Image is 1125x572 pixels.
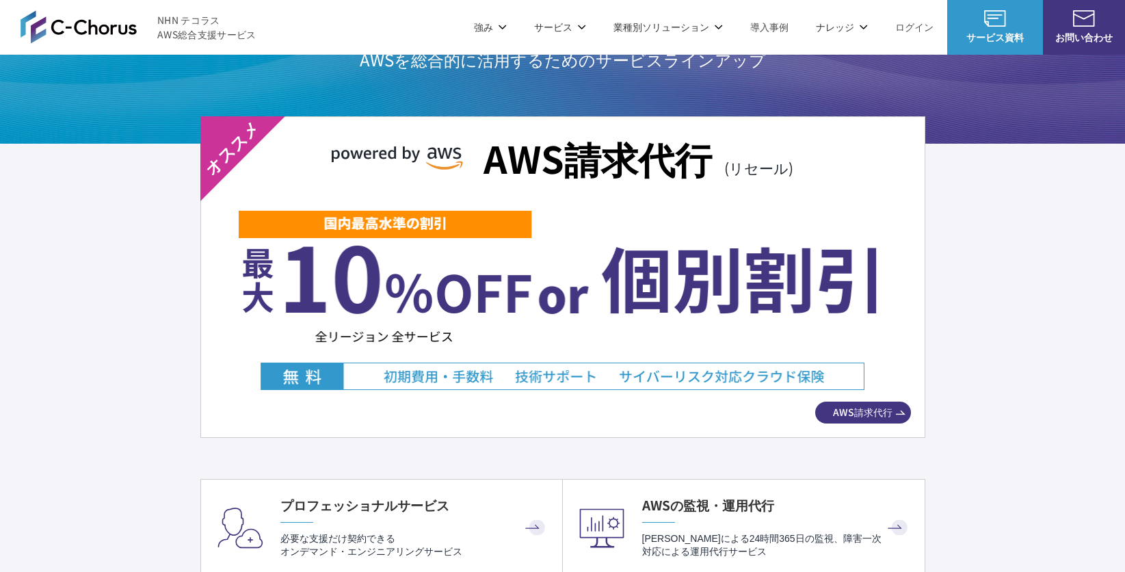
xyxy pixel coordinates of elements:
h3: AWS請求代行 [484,131,793,185]
p: サービス [534,20,586,34]
h4: プロフェッショナルサービス [280,496,548,515]
p: 業種別ソリューション [613,20,723,34]
img: 最大10%OFFor個別割引(EC2 15%OFF・CloudFront 65%OFFなど) 初期費用・手数料、技術サポート、サイバー対応クラウド保険 無料 [239,209,886,390]
span: NHN テコラス AWS総合支援サービス [157,13,256,42]
img: AWS総合支援サービス C-Chorus [21,10,137,43]
p: 必要な支援だけ契約できる オンデマンド・エンジニアリングサービス [280,532,548,559]
p: [PERSON_NAME]による24時間365日の監視、障害一次対応による運用代行サービス [642,532,911,559]
span: AWS請求代行 [815,405,911,419]
p: 強み [474,20,507,34]
a: powered by AWS AWS請求代行(リセール) 最大10%OFFor個別割引(EC2 15%OFF・CloudFront 65%OFFなど) 初期費用・手数料、技術サポート、サイバー対... [200,116,925,438]
h4: AWSの監視・運用代行 [642,496,911,515]
span: お問い合わせ [1043,30,1125,44]
span: サービス資料 [947,30,1043,44]
a: 導入事例 [750,20,789,34]
a: AWS総合支援サービス C-Chorus NHN テコラスAWS総合支援サービス [21,10,256,43]
img: AWS総合支援サービス C-Chorus サービス資料 [984,10,1006,27]
p: ナレッジ [816,20,868,34]
span: (リセール) [724,157,793,179]
img: powered by AWS [332,146,463,170]
img: お問い合わせ [1073,10,1095,27]
a: ログイン [895,20,934,34]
